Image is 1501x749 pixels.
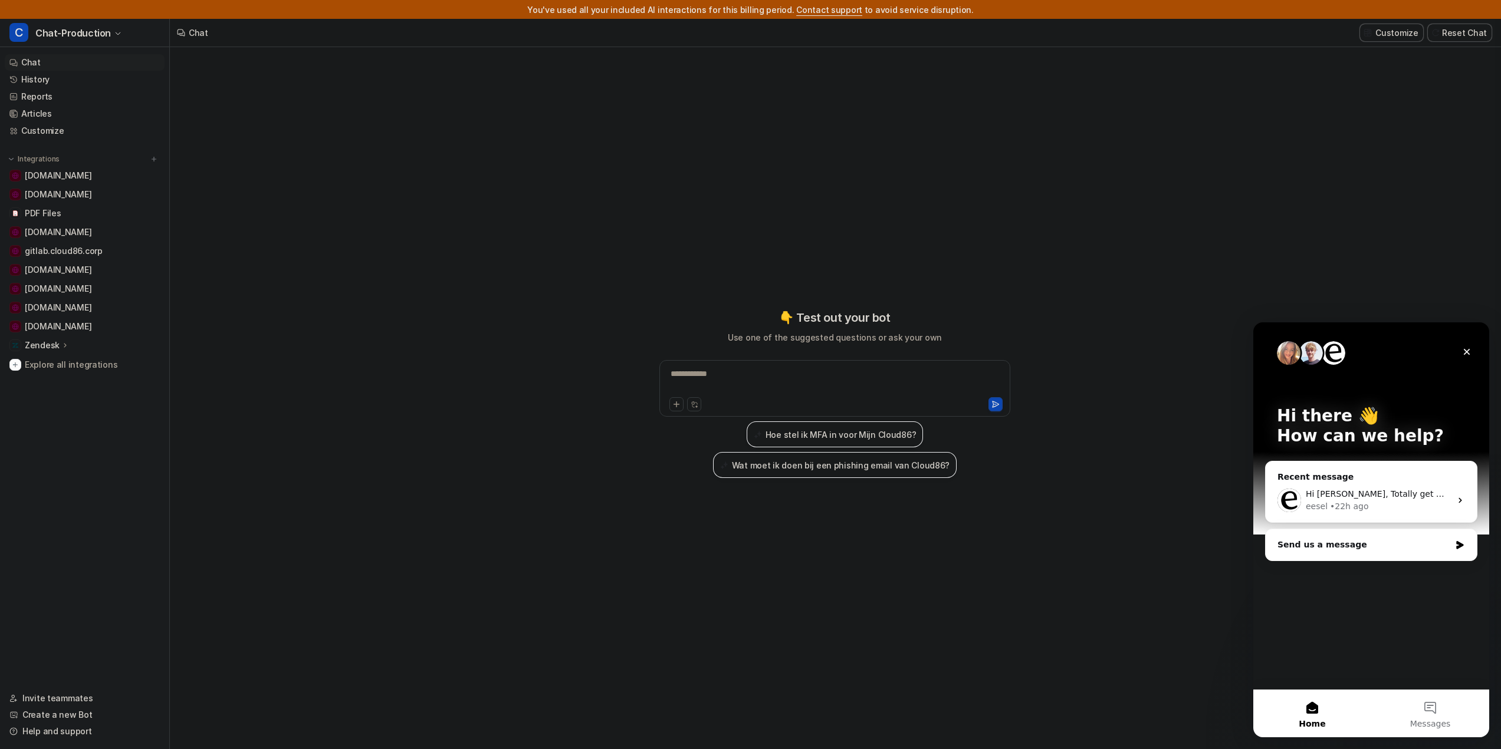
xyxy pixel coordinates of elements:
span: [DOMAIN_NAME] [25,189,91,200]
img: support.wix.com [12,229,19,236]
img: check86.nl [12,323,19,330]
a: www.yourhosting.nl[DOMAIN_NAME] [5,262,165,278]
img: expand menu [7,155,15,163]
img: www.hostinger.com [12,285,19,292]
div: Chat [189,27,208,39]
span: [DOMAIN_NAME] [25,321,91,332]
h3: Wat moet ik doen bij een phishing email van Cloud86? [732,459,950,471]
span: gitlab.cloud86.corp [25,245,103,257]
a: Help and support [5,723,165,740]
a: docs.litespeedtech.com[DOMAIN_NAME] [5,186,165,203]
span: Explore all integrations [25,355,160,374]
a: www.hostinger.com[DOMAIN_NAME] [5,281,165,297]
a: gitlab.cloud86.corpgitlab.cloud86.corp [5,243,165,259]
a: History [5,71,165,88]
span: Contact support [796,5,862,15]
a: Chat [5,54,165,71]
p: Customize [1375,27,1418,39]
a: Create a new Bot [5,707,165,723]
span: [DOMAIN_NAME] [25,170,91,182]
a: Customize [5,123,165,139]
span: [DOMAIN_NAME] [25,302,91,314]
span: PDF Files [25,207,61,219]
span: [DOMAIN_NAME] [25,264,91,276]
img: Zendesk [12,342,19,349]
span: C [9,23,28,42]
img: Hoe stel ik MFA in voor Mijn Cloud86? [754,430,762,439]
button: Wat moet ik doen bij een phishing email van Cloud86?Wat moet ik doen bij een phishing email van C... [713,452,957,478]
img: www.strato.nl [12,304,19,311]
a: Articles [5,105,165,122]
img: reset [1431,28,1440,37]
a: PDF FilesPDF Files [5,205,165,222]
span: [DOMAIN_NAME] [25,283,91,295]
a: cloud86.io[DOMAIN_NAME] [5,167,165,184]
a: check86.nl[DOMAIN_NAME] [5,318,165,335]
button: Reset Chat [1428,24,1492,41]
a: support.wix.com[DOMAIN_NAME] [5,224,165,240]
span: Chat-Production [35,25,111,41]
p: 👇 Test out your bot [779,309,890,326]
img: customize [1364,28,1372,37]
button: Hoe stel ik MFA in voor Mijn Cloud86?Hoe stel ik MFA in voor Mijn Cloud86? [747,421,924,447]
img: menu_add.svg [150,155,158,163]
p: Zendesk [25,339,60,351]
img: gitlab.cloud86.corp [12,248,19,255]
button: Integrations [5,153,63,165]
p: Integrations [18,154,60,164]
img: docs.litespeedtech.com [12,191,19,198]
a: www.strato.nl[DOMAIN_NAME] [5,299,165,316]
a: Invite teammates [5,690,165,707]
a: Reports [5,88,165,105]
button: Customize [1360,24,1423,41]
span: [DOMAIN_NAME] [25,226,91,238]
iframe: Intercom live chat [1253,322,1489,737]
img: PDF Files [12,210,19,217]
img: Wat moet ik doen bij een phishing email van Cloud86? [720,461,728,470]
p: Use one of the suggested questions or ask your own [728,331,942,344]
img: cloud86.io [12,172,19,179]
img: explore all integrations [9,359,21,371]
a: Explore all integrations [5,357,165,373]
h3: Hoe stel ik MFA in voor Mijn Cloud86? [766,428,917,441]
img: www.yourhosting.nl [12,266,19,273]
